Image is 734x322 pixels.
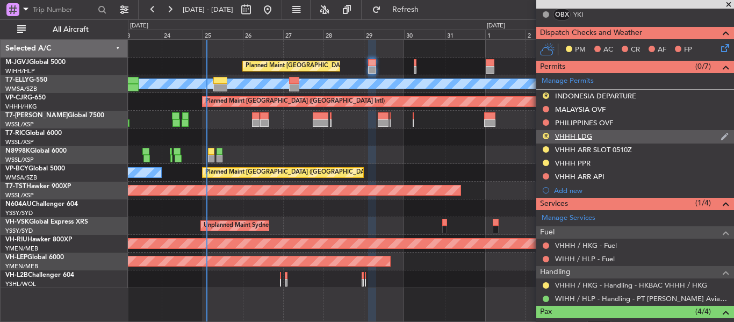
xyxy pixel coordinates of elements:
div: [DATE] [487,22,505,31]
div: VHHH ARR API [555,172,605,181]
div: Planned Maint [GEOGRAPHIC_DATA] ([GEOGRAPHIC_DATA] Intl) [205,94,385,110]
span: All Aircraft [28,26,113,33]
button: Refresh [367,1,431,18]
span: T7-TST [5,183,26,190]
span: T7-[PERSON_NAME] [5,112,68,119]
span: FP [684,45,692,55]
a: T7-ELLYG-550 [5,77,47,83]
div: [DATE] [130,22,148,31]
div: Unplanned Maint Sydney ([PERSON_NAME] Intl) [204,218,336,234]
a: Manage Services [542,213,595,224]
button: R [543,92,549,99]
span: (4/4) [695,306,711,317]
input: Trip Number [33,2,95,18]
a: WSSL/XSP [5,120,34,128]
a: Manage Permits [542,76,594,87]
div: MALAYSIA OVF [555,105,606,114]
a: YKI [573,10,598,19]
span: [DATE] - [DATE] [183,5,233,15]
a: WMSA/SZB [5,174,37,182]
a: YSSY/SYD [5,227,33,235]
div: Add new [554,186,729,195]
a: WIHH/HLP [5,67,35,75]
img: edit [721,132,729,141]
div: 27 [283,30,323,39]
div: 24 [162,30,202,39]
span: (1/4) [695,197,711,209]
div: 23 [121,30,162,39]
span: Permits [540,61,565,73]
div: 28 [323,30,364,39]
div: 26 [243,30,283,39]
a: T7-RICGlobal 6000 [5,130,62,137]
a: T7-[PERSON_NAME]Global 7500 [5,112,104,119]
span: PM [575,45,586,55]
a: VP-BCYGlobal 5000 [5,166,65,172]
a: M-JGVJGlobal 5000 [5,59,66,66]
span: N604AU [5,201,32,207]
button: All Aircraft [12,21,117,38]
a: N604AUChallenger 604 [5,201,78,207]
span: Services [540,198,568,210]
span: (0/7) [695,61,711,72]
span: VH-RIU [5,237,27,243]
div: VHHH PPR [555,159,591,168]
div: INDONESIA DEPARTURE [555,91,636,101]
a: WIHH / HLP - Handling - PT [PERSON_NAME] Aviasi WIHH / HLP [555,294,729,303]
a: WMSA/SZB [5,85,37,93]
div: 2 [526,30,566,39]
a: T7-TSTHawker 900XP [5,183,71,190]
div: 31 [445,30,485,39]
div: VHHH LDG [555,132,592,141]
div: 1 [485,30,526,39]
a: VH-VSKGlobal Express XRS [5,219,88,225]
div: VHHH ARR SLOT 0510Z [555,145,632,154]
span: CR [631,45,640,55]
a: YMEN/MEB [5,262,38,270]
span: M-JGVJ [5,59,29,66]
span: Dispatch Checks and Weather [540,27,642,39]
button: R [543,133,549,139]
span: VH-VSK [5,219,29,225]
div: Planned Maint [GEOGRAPHIC_DATA] ([GEOGRAPHIC_DATA] Intl) [205,164,385,181]
a: VHHH / HKG - Fuel [555,241,617,250]
span: AF [658,45,666,55]
div: 25 [203,30,243,39]
a: YMEN/MEB [5,245,38,253]
span: Fuel [540,226,555,239]
span: Refresh [383,6,428,13]
a: N8998KGlobal 6000 [5,148,67,154]
span: T7-RIC [5,130,25,137]
span: VP-CJR [5,95,27,101]
a: VH-RIUHawker 800XP [5,237,72,243]
span: VH-L2B [5,272,28,278]
div: 30 [404,30,444,39]
a: VHHH/HKG [5,103,37,111]
div: Planned Maint [GEOGRAPHIC_DATA] (Halim Intl) [246,58,379,74]
a: VH-LEPGlobal 6000 [5,254,64,261]
span: N8998K [5,148,30,154]
div: PHILIPPINES OVF [555,118,613,127]
a: WSSL/XSP [5,156,34,164]
span: VP-BCY [5,166,28,172]
a: WSSL/XSP [5,138,34,146]
div: 29 [364,30,404,39]
span: AC [603,45,613,55]
a: VP-CJRG-650 [5,95,46,101]
a: WSSL/XSP [5,191,34,199]
div: OBX [553,9,571,20]
a: VHHH / HKG - Handling - HKBAC VHHH / HKG [555,281,707,290]
span: Pax [540,306,552,318]
a: YSSY/SYD [5,209,33,217]
a: WIHH / HLP - Fuel [555,254,615,263]
span: VH-LEP [5,254,27,261]
a: YSHL/WOL [5,280,36,288]
a: VH-L2BChallenger 604 [5,272,74,278]
span: Handling [540,266,571,278]
span: T7-ELLY [5,77,29,83]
